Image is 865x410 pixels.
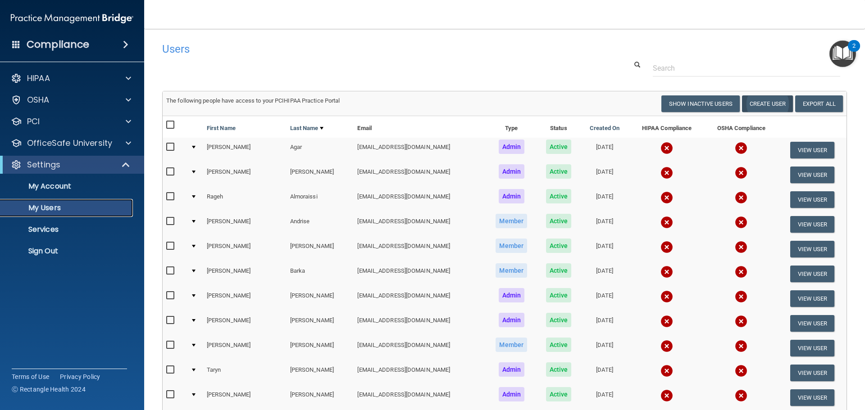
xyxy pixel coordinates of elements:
[790,216,835,233] button: View User
[499,140,525,154] span: Admin
[354,116,486,138] th: Email
[496,338,527,352] span: Member
[590,123,619,134] a: Created On
[580,237,629,261] td: [DATE]
[27,95,50,105] p: OSHA
[546,189,572,203] span: Active
[203,286,287,311] td: [PERSON_NAME]
[852,46,856,58] div: 2
[499,189,525,203] span: Admin
[660,142,673,154] img: cross.ca9f0e7f.svg
[705,116,778,138] th: OSHA Compliance
[287,162,354,187] td: [PERSON_NAME]
[287,261,354,286] td: Barka
[27,138,112,149] p: OfficeSafe University
[660,290,673,303] img: cross.ca9f0e7f.svg
[207,123,236,134] a: First Name
[546,140,572,154] span: Active
[580,138,629,162] td: [DATE]
[735,216,747,229] img: cross.ca9f0e7f.svg
[546,263,572,278] span: Active
[203,336,287,360] td: [PERSON_NAME]
[546,164,572,179] span: Active
[580,360,629,385] td: [DATE]
[499,313,525,327] span: Admin
[486,116,537,138] th: Type
[660,365,673,377] img: cross.ca9f0e7f.svg
[354,286,486,311] td: [EMAIL_ADDRESS][DOMAIN_NAME]
[735,290,747,303] img: cross.ca9f0e7f.svg
[790,290,835,307] button: View User
[580,311,629,336] td: [DATE]
[790,142,835,158] button: View User
[6,182,129,191] p: My Account
[580,286,629,311] td: [DATE]
[580,212,629,237] td: [DATE]
[11,9,133,27] img: PMB logo
[790,340,835,356] button: View User
[287,237,354,261] td: [PERSON_NAME]
[11,116,131,127] a: PCI
[660,167,673,179] img: cross.ca9f0e7f.svg
[499,288,525,302] span: Admin
[660,191,673,204] img: cross.ca9f0e7f.svg
[660,216,673,229] img: cross.ca9f0e7f.svg
[354,311,486,336] td: [EMAIL_ADDRESS][DOMAIN_NAME]
[660,315,673,328] img: cross.ca9f0e7f.svg
[203,261,287,286] td: [PERSON_NAME]
[735,167,747,179] img: cross.ca9f0e7f.svg
[11,73,131,84] a: HIPAA
[203,138,287,162] td: [PERSON_NAME]
[354,336,486,360] td: [EMAIL_ADDRESS][DOMAIN_NAME]
[496,214,527,228] span: Member
[660,340,673,352] img: cross.ca9f0e7f.svg
[287,286,354,311] td: [PERSON_NAME]
[354,237,486,261] td: [EMAIL_ADDRESS][DOMAIN_NAME]
[580,336,629,360] td: [DATE]
[354,138,486,162] td: [EMAIL_ADDRESS][DOMAIN_NAME]
[580,261,629,286] td: [DATE]
[735,266,747,278] img: cross.ca9f0e7f.svg
[790,315,835,332] button: View User
[735,340,747,352] img: cross.ca9f0e7f.svg
[546,214,572,228] span: Active
[742,95,793,112] button: Create User
[653,60,840,77] input: Search
[203,212,287,237] td: [PERSON_NAME]
[735,191,747,204] img: cross.ca9f0e7f.svg
[790,191,835,208] button: View User
[6,247,129,256] p: Sign Out
[162,43,556,55] h4: Users
[203,162,287,187] td: [PERSON_NAME]
[11,95,131,105] a: OSHA
[354,360,486,385] td: [EMAIL_ADDRESS][DOMAIN_NAME]
[354,162,486,187] td: [EMAIL_ADDRESS][DOMAIN_NAME]
[546,239,572,253] span: Active
[354,385,486,410] td: [EMAIL_ADDRESS][DOMAIN_NAME]
[496,263,527,278] span: Member
[735,241,747,253] img: cross.ca9f0e7f.svg
[580,187,629,212] td: [DATE]
[546,288,572,302] span: Active
[27,73,50,84] p: HIPAA
[27,38,89,51] h4: Compliance
[790,389,835,406] button: View User
[287,336,354,360] td: [PERSON_NAME]
[203,360,287,385] td: Taryn
[580,385,629,410] td: [DATE]
[629,116,704,138] th: HIPAA Compliance
[499,164,525,179] span: Admin
[203,237,287,261] td: [PERSON_NAME]
[829,41,856,67] button: Open Resource Center, 2 new notifications
[354,261,486,286] td: [EMAIL_ADDRESS][DOMAIN_NAME]
[11,138,131,149] a: OfficeSafe University
[735,315,747,328] img: cross.ca9f0e7f.svg
[735,142,747,154] img: cross.ca9f0e7f.svg
[546,362,572,377] span: Active
[287,187,354,212] td: Almoraissi
[660,266,673,278] img: cross.ca9f0e7f.svg
[287,360,354,385] td: [PERSON_NAME]
[6,225,129,234] p: Services
[790,365,835,381] button: View User
[166,97,340,104] span: The following people have access to your PCIHIPAA Practice Portal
